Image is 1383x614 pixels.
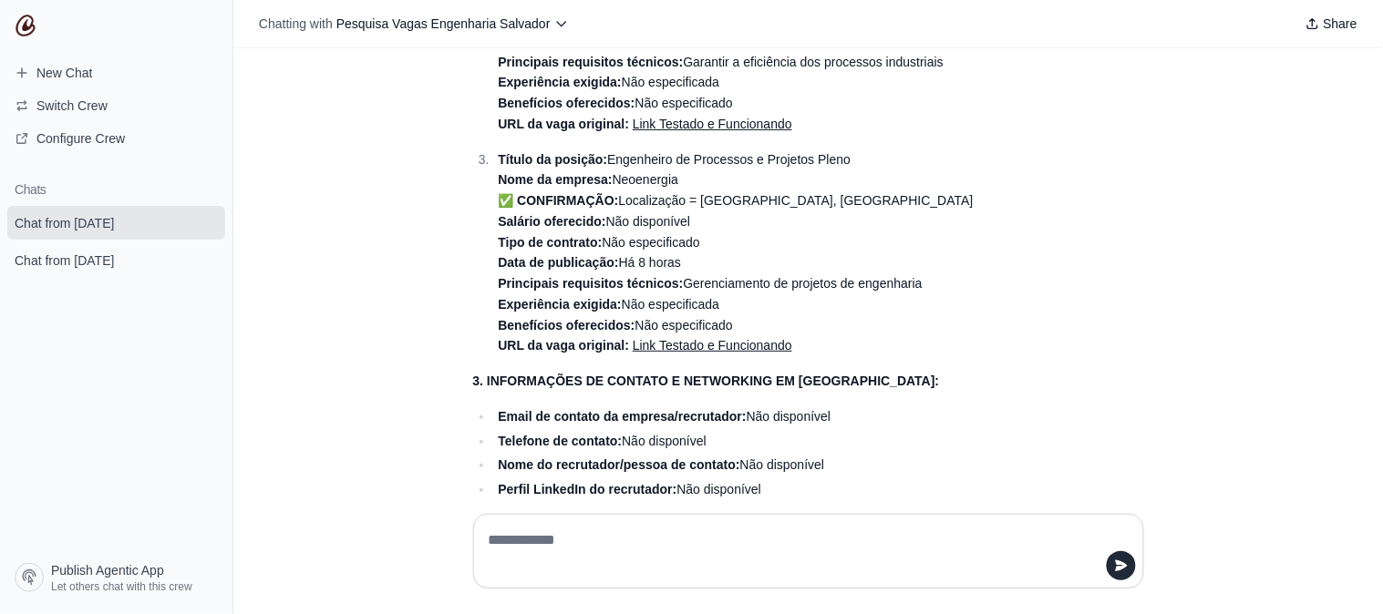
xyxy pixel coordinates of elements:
button: Chatting with Pesquisa Vagas Engenharia Salvador [252,11,576,36]
button: Switch Crew [7,91,225,120]
span: Let others chat with this crew [51,579,192,594]
strong: Principais requisitos técnicos: [498,276,683,291]
span: Pesquisa Vagas Engenharia Salvador [336,16,551,31]
span: Publish Agentic App [51,561,164,579]
p: Engenheiro de Processos e Projetos Pleno Neoenergia Localização = [GEOGRAPHIC_DATA], [GEOGRAPHIC_... [498,149,1056,357]
strong: Telefone de contato: [498,434,622,448]
span: Chat from [DATE] [15,214,114,232]
div: Widget de chat [1292,527,1383,614]
strong: Nome da empresa: [498,172,612,187]
span: Share [1324,15,1357,33]
button: Share [1298,11,1365,36]
a: Link Testado e Funcionando [633,338,792,353]
span: New Chat [36,64,92,82]
a: New Chat [7,58,225,87]
strong: Perfil LinkedIn do recrutador: [498,482,676,496]
strong: URL da vaga original: [498,338,629,353]
a: Chat from [DATE] [7,243,225,277]
strong: Experiência exigida: [498,75,621,89]
strong: Email de contato da empresa/recrutador: [498,409,746,424]
strong: Nome do recrutador/pessoa de contato: [498,457,739,472]
li: Não disponível [493,406,1057,427]
strong: ✅ CONFIRMAÇÃO: [498,193,618,208]
strong: Título da posição: [498,152,607,167]
strong: Principais requisitos técnicos: [498,55,683,69]
strong: 3. INFORMAÇÕES DE CONTATO E NETWORKING EM [GEOGRAPHIC_DATA]: [473,374,940,388]
strong: Data de publicação: [498,255,618,270]
li: Não disponível [493,455,1057,476]
a: Chat from [DATE] [7,206,225,240]
span: Switch Crew [36,97,108,115]
span: Configure Crew [36,129,125,148]
strong: Benefícios oferecidos: [498,318,635,333]
a: Configure Crew [7,124,225,153]
strong: Data de publicação: [498,34,618,48]
strong: Tipo de contrato: [498,235,602,250]
strong: Salário oferecido: [498,214,605,229]
strong: Experiência exigida: [498,297,621,312]
img: CrewAI Logo [15,15,36,36]
a: Link Testado e Funcionando [633,117,792,131]
strong: Benefícios oferecidos: [498,96,635,110]
li: Não disponível [493,431,1057,452]
span: Chatting with [259,15,333,33]
iframe: Chat Widget [1292,527,1383,614]
strong: URL da vaga original: [498,117,629,131]
span: Chat from [DATE] [15,251,114,270]
a: Publish Agentic App Let others chat with this crew [7,556,225,599]
li: Não disponível [493,479,1057,500]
